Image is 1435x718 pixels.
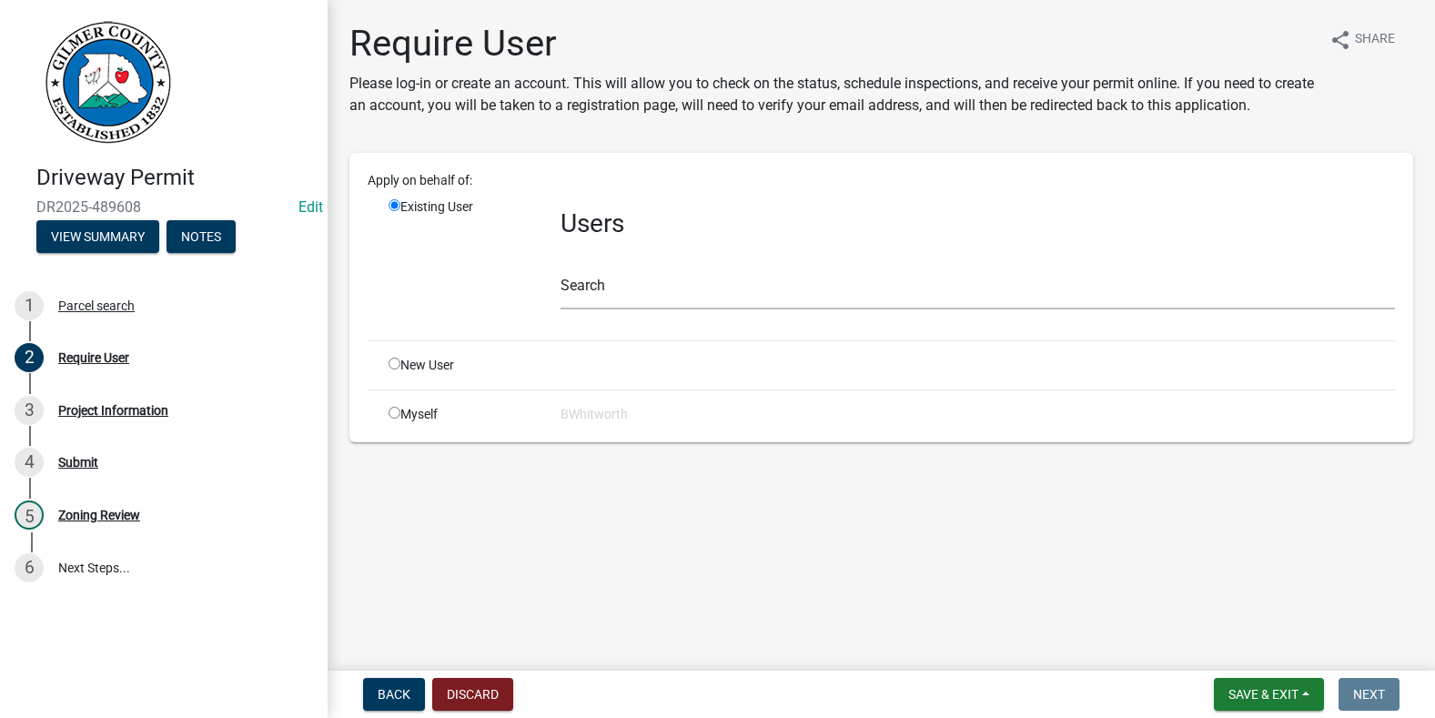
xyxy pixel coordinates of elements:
[375,356,547,375] div: New User
[349,22,1315,66] h1: Require User
[36,165,313,191] h4: Driveway Permit
[561,208,1395,239] h3: Users
[375,197,547,326] div: Existing User
[167,230,236,245] wm-modal-confirm: Notes
[1355,29,1395,51] span: Share
[1315,22,1410,57] button: shareShare
[298,198,323,216] a: Edit
[354,171,1409,190] div: Apply on behalf of:
[1329,29,1351,51] i: share
[36,220,159,253] button: View Summary
[36,198,291,216] span: DR2025-489608
[15,343,44,372] div: 2
[58,456,98,469] div: Submit
[15,396,44,425] div: 3
[58,404,168,417] div: Project Information
[36,230,159,245] wm-modal-confirm: Summary
[1353,687,1385,702] span: Next
[1228,687,1299,702] span: Save & Exit
[1339,678,1400,711] button: Next
[1214,678,1324,711] button: Save & Exit
[363,678,425,711] button: Back
[15,553,44,582] div: 6
[167,220,236,253] button: Notes
[58,509,140,521] div: Zoning Review
[58,351,129,364] div: Require User
[378,687,410,702] span: Back
[15,291,44,320] div: 1
[36,19,173,146] img: Gilmer County, Georgia
[349,73,1315,116] p: Please log-in or create an account. This will allow you to check on the status, schedule inspecti...
[375,405,547,424] div: Myself
[15,448,44,477] div: 4
[58,299,135,312] div: Parcel search
[298,198,323,216] wm-modal-confirm: Edit Application Number
[432,678,513,711] button: Discard
[15,501,44,530] div: 5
